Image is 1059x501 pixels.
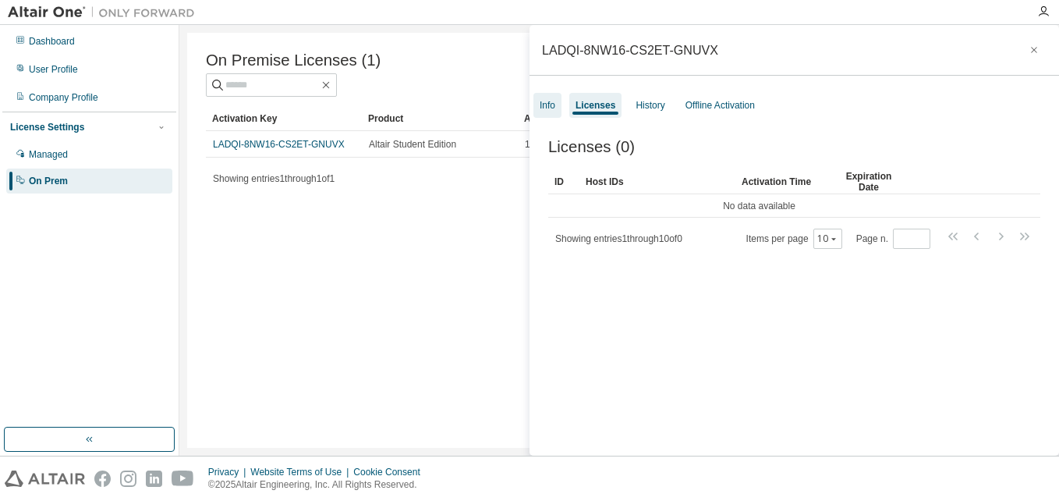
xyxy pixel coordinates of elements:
div: Host IDs [586,169,729,194]
div: Activation Key [212,106,356,131]
div: User Profile [29,63,78,76]
div: Privacy [208,466,250,478]
p: © 2025 Altair Engineering, Inc. All Rights Reserved. [208,478,430,492]
td: No data available [548,194,970,218]
div: LADQI-8NW16-CS2ET-GNUVX [542,44,718,56]
img: facebook.svg [94,471,111,487]
div: Dashboard [29,35,75,48]
div: License Settings [10,121,84,133]
span: 1 [525,138,530,151]
img: altair_logo.svg [5,471,85,487]
div: Expiration Date [836,169,901,194]
span: On Premise Licenses (1) [206,52,381,69]
div: Website Terms of Use [250,466,353,478]
div: Activation Time [742,169,823,194]
img: linkedin.svg [146,471,162,487]
span: Items per page [746,229,842,249]
div: Licenses [576,99,615,112]
img: youtube.svg [172,471,194,487]
img: Altair One [8,5,203,20]
span: Showing entries 1 through 1 of 1 [213,173,335,184]
span: Page n. [856,229,930,249]
div: Info [540,99,555,112]
div: History [636,99,664,112]
div: On Prem [29,175,68,187]
span: Altair Student Edition [369,138,456,151]
img: instagram.svg [120,471,136,487]
div: Managed [29,148,68,161]
span: Licenses (0) [548,138,635,156]
div: Activation Allowed [524,106,668,131]
div: Product [368,106,512,131]
div: Company Profile [29,91,98,104]
button: 10 [817,233,838,245]
div: ID [554,169,573,194]
a: LADQI-8NW16-CS2ET-GNUVX [213,139,345,150]
div: Offline Activation [685,99,755,112]
div: Cookie Consent [353,466,429,478]
span: Showing entries 1 through 10 of 0 [555,233,682,244]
